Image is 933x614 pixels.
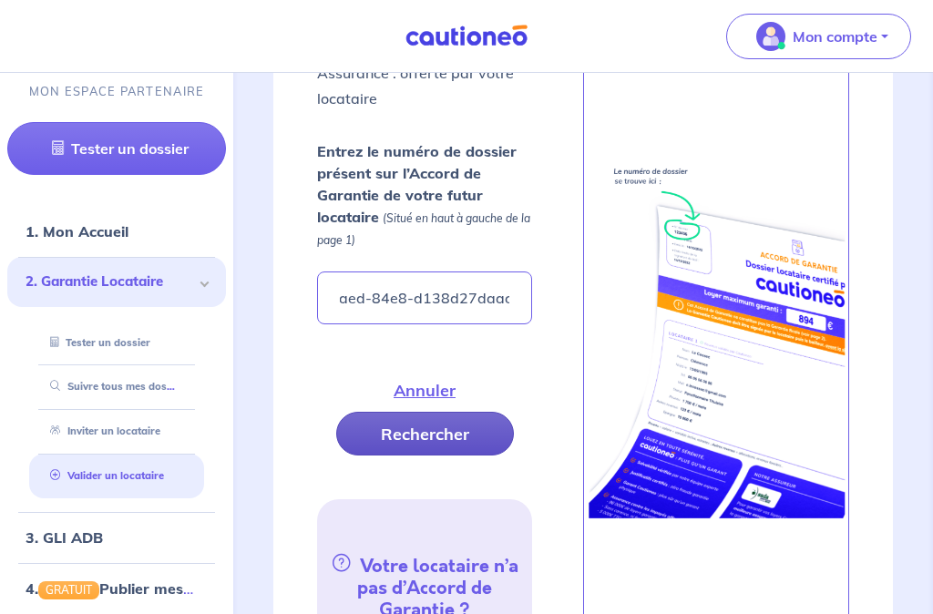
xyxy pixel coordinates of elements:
[29,417,204,447] div: Inviter un locataire
[317,142,517,226] strong: Entrez le numéro de dossier présent sur l’Accord de Garantie de votre futur locataire
[29,83,205,100] p: MON ESPACE PARTENAIRE
[336,412,514,455] button: Rechercher
[26,528,103,547] a: 3. GLI ADB
[26,272,194,293] span: 2. Garantie Locataire
[793,26,877,47] p: Mon compte
[349,368,500,412] button: Annuler
[317,271,532,324] input: Ex : 453678
[726,14,911,59] button: illu_account_valid_menu.svgMon compte
[756,22,785,51] img: illu_account_valid_menu.svg
[43,469,164,482] a: Valider un locataire
[43,336,150,349] a: Tester un dossier
[7,214,226,251] div: 1. Mon Accueil
[7,258,226,308] div: 2. Garantie Locataire
[26,223,128,241] a: 1. Mon Accueil
[43,425,160,438] a: Inviter un locataire
[587,153,846,518] img: certificate-new.png
[29,373,204,403] div: Suivre tous mes dossiers
[317,211,530,247] em: (Situé en haut à gauche de la page 1)
[29,328,204,358] div: Tester un dossier
[26,579,256,598] a: 4.GRATUITPublier mes annonces
[29,461,204,491] div: Valider un locataire
[7,123,226,176] a: Tester un dossier
[398,25,535,47] img: Cautioneo
[43,381,190,394] a: Suivre tous mes dossiers
[7,570,226,607] div: 4.GRATUITPublier mes annonces
[7,519,226,556] div: 3. GLI ADB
